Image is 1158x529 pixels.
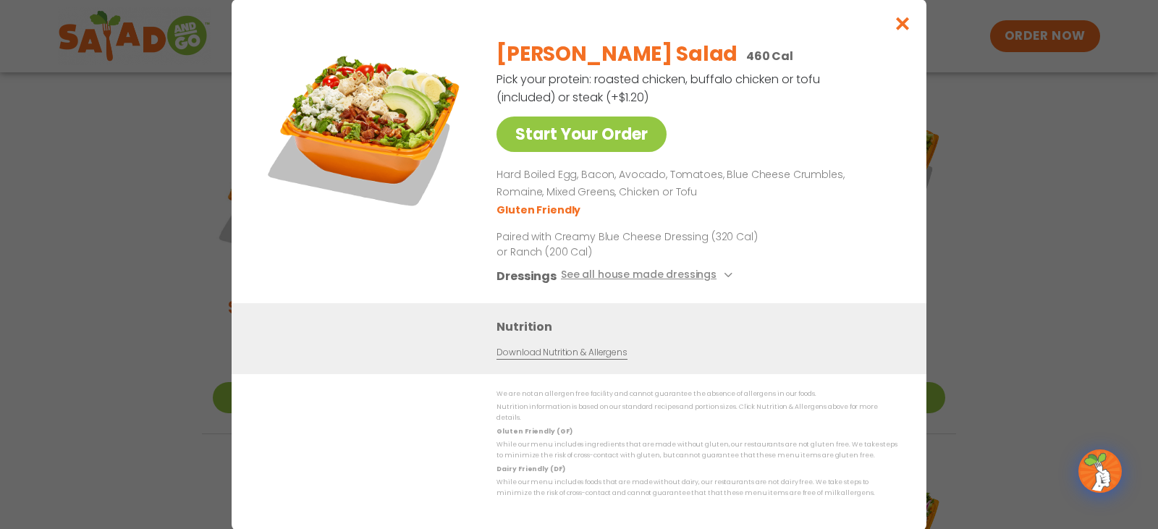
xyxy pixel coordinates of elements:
p: 460 Cal [746,47,793,65]
p: Pick your protein: roasted chicken, buffalo chicken or tofu (included) or steak (+$1.20) [496,70,822,106]
strong: Dairy Friendly (DF) [496,464,565,473]
a: Start Your Order [496,117,667,152]
p: We are not an allergen free facility and cannot guarantee the absence of allergens in our foods. [496,389,897,399]
button: See all house made dressings [561,266,737,284]
p: Paired with Creamy Blue Cheese Dressing (320 Cal) or Ranch (200 Cal) [496,229,764,259]
img: wpChatIcon [1080,451,1120,491]
h3: Dressings [496,266,557,284]
p: While our menu includes foods that are made without dairy, our restaurants are not dairy free. We... [496,477,897,499]
li: Gluten Friendly [496,202,583,217]
h2: [PERSON_NAME] Salad [496,39,738,69]
p: Hard Boiled Egg, Bacon, Avocado, Tomatoes, Blue Cheese Crumbles, Romaine, Mixed Greens, Chicken o... [496,166,892,201]
img: Featured product photo for Cobb Salad [264,28,467,231]
a: Download Nutrition & Allergens [496,345,627,359]
p: Nutrition information is based on our standard recipes and portion sizes. Click Nutrition & Aller... [496,402,897,424]
p: While our menu includes ingredients that are made without gluten, our restaurants are not gluten ... [496,439,897,462]
h3: Nutrition [496,317,905,335]
strong: Gluten Friendly (GF) [496,426,572,435]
